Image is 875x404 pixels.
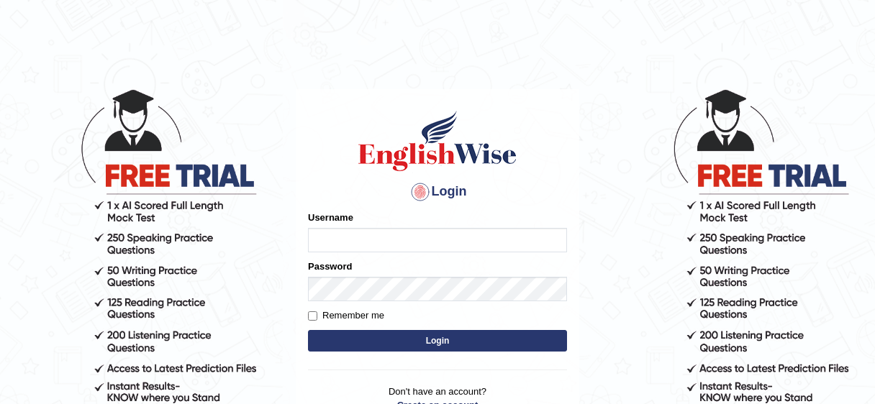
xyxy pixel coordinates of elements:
[308,330,567,352] button: Login
[308,180,567,203] h4: Login
[355,109,520,173] img: Logo of English Wise sign in for intelligent practice with AI
[308,308,384,323] label: Remember me
[308,260,352,273] label: Password
[308,211,353,224] label: Username
[308,311,317,321] input: Remember me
